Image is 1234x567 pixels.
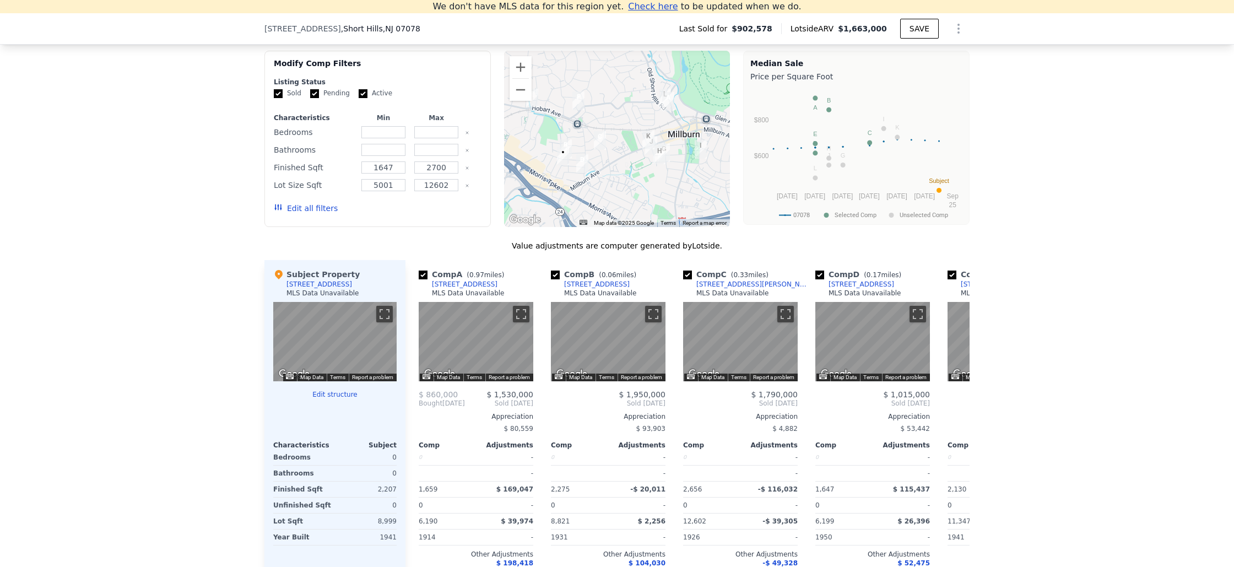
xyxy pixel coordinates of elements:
[489,374,530,380] a: Report a problem
[465,131,469,135] button: Clear
[948,450,1003,465] div: 0
[274,89,283,98] input: Sold
[929,177,949,184] text: Subject
[274,125,355,140] div: Bedrooms
[594,131,606,150] div: 38 Campbell Rd
[750,84,962,222] svg: A chart.
[608,441,665,450] div: Adjustments
[829,289,901,298] div: MLS Data Unavailable
[273,498,333,513] div: Unfinished Sqft
[961,280,1026,289] div: [STREET_ADDRESS]
[507,213,543,227] a: Open this area in Google Maps (opens a new window)
[727,271,773,279] span: ( miles)
[551,412,665,421] div: Appreciation
[893,485,930,493] span: $ 115,437
[359,114,408,122] div: Min
[551,485,570,493] span: 2,275
[555,374,562,379] button: Keyboard shortcuts
[815,441,873,450] div: Comp
[835,212,876,219] text: Selected Comp
[551,530,606,545] div: 1931
[683,517,706,525] span: 12,602
[683,220,727,226] a: Report a map error
[948,441,1005,450] div: Comp
[264,23,341,34] span: [STREET_ADDRESS]
[743,498,798,513] div: -
[419,550,533,559] div: Other Adjustments
[419,450,474,465] div: 0
[793,212,810,219] text: 07078
[513,306,529,322] button: Toggle fullscreen view
[630,485,665,493] span: -$ 20,011
[883,116,885,122] text: I
[841,152,846,159] text: G
[683,550,798,559] div: Other Adjustments
[868,129,872,136] text: C
[273,450,333,465] div: Bedrooms
[551,280,630,289] a: [STREET_ADDRESS]
[465,183,469,188] button: Clear
[465,148,469,153] button: Clear
[273,269,360,280] div: Subject Property
[437,374,460,381] button: Map Data
[594,271,641,279] span: ( miles)
[273,441,335,450] div: Characteristics
[815,302,930,381] div: Street View
[551,441,608,450] div: Comp
[732,23,772,34] span: $902,578
[758,485,798,493] span: -$ 116,032
[286,374,294,379] button: Keyboard shortcuts
[695,140,707,159] div: 62 Whittingham Ter
[751,390,798,399] span: $ 1,790,000
[762,559,798,567] span: -$ 49,328
[510,56,532,78] button: Zoom in
[359,89,367,98] input: Active
[731,374,746,380] a: Terms (opens in new tab)
[683,501,688,509] span: 0
[683,530,738,545] div: 1926
[432,280,497,289] div: [STREET_ADDRESS]
[551,269,641,280] div: Comp B
[467,374,482,380] a: Terms (opens in new tab)
[875,450,930,465] div: -
[462,271,508,279] span: ( miles)
[733,271,748,279] span: 0.33
[683,485,702,493] span: 2,656
[572,91,584,110] div: 11 Wyndham Rd
[914,192,935,200] text: [DATE]
[683,399,798,408] span: Sold [DATE]
[947,192,959,200] text: Sep
[696,280,811,289] div: [STREET_ADDRESS][PERSON_NAME]
[772,425,798,433] span: $ 4,882
[580,220,587,225] button: Keyboard shortcuts
[683,412,798,421] div: Appreciation
[421,367,458,381] a: Open this area in Google Maps (opens a new window)
[602,271,616,279] span: 0.06
[683,302,798,381] div: Map
[478,466,533,481] div: -
[610,450,665,465] div: -
[961,289,1033,298] div: MLS Data Unavailable
[883,390,930,399] span: $ 1,015,000
[419,412,533,421] div: Appreciation
[501,517,533,525] span: $ 39,974
[300,374,323,381] button: Map Data
[832,192,853,200] text: [DATE]
[804,192,825,200] text: [DATE]
[948,399,1062,408] span: Sold [DATE]
[569,374,592,381] button: Map Data
[813,140,818,147] text: D
[419,399,442,408] span: Bought
[875,498,930,513] div: -
[815,485,834,493] span: 1,647
[564,289,637,298] div: MLS Data Unavailable
[274,58,481,78] div: Modify Comp Filters
[465,399,533,408] span: Sold [DATE]
[273,302,397,381] div: Map
[951,374,959,379] button: Keyboard shortcuts
[419,501,423,509] span: 0
[273,482,333,497] div: Finished Sqft
[645,136,657,155] div: 23 Blaine St
[696,289,769,298] div: MLS Data Unavailable
[264,240,970,251] div: Value adjustments are computer generated by Lotside .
